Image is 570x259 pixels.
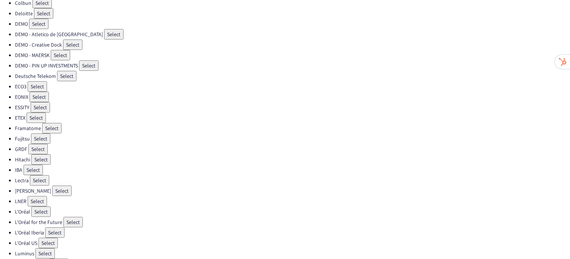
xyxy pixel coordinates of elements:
li: Lectra [15,175,570,186]
li: DEMO - PIN UP INVESTMENTS [15,60,570,71]
button: Select [31,102,50,113]
button: Select [42,123,62,133]
button: Select [79,60,98,71]
li: Deutsche Telekom [15,71,570,81]
iframe: Chat Widget [533,223,570,259]
li: ESSITY [15,102,570,113]
li: Framatome [15,123,570,133]
li: LNER [15,196,570,206]
li: DEMO - Atletico de [GEOGRAPHIC_DATA] [15,29,570,40]
li: Luminus [15,248,570,259]
li: DEMO - Creative Dock [15,40,570,50]
button: Select [24,165,43,175]
button: Select [34,8,53,19]
button: Select [30,175,49,186]
li: Fujitsu [15,133,570,144]
button: Select [57,71,76,81]
li: L'Oréal US [15,238,570,248]
button: Select [38,238,58,248]
button: Select [31,133,50,144]
button: Select [31,206,51,217]
button: Select [28,144,48,154]
li: DEMO [15,19,570,29]
button: Select [29,92,49,102]
button: Select [63,217,83,227]
button: Select [26,113,46,123]
button: Select [51,50,70,60]
button: Select [28,196,47,206]
li: [PERSON_NAME] [15,186,570,196]
button: Select [104,29,123,40]
li: IBA [15,165,570,175]
button: Select [29,19,48,29]
button: Select [45,227,65,238]
button: Select [52,186,72,196]
button: Select [63,40,82,50]
button: Select [28,81,47,92]
li: GRDF [15,144,570,154]
li: Hitachi [15,154,570,165]
li: Deloitte [15,8,570,19]
li: EONIX [15,92,570,102]
li: DEMO - MAERSK [15,50,570,60]
li: L'Oréal [15,206,570,217]
button: Select [35,248,55,259]
li: L'Oréal for the Future [15,217,570,227]
li: ECO3 [15,81,570,92]
li: ETEX [15,113,570,123]
button: Select [31,154,51,165]
li: L'Oréal Iberia [15,227,570,238]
